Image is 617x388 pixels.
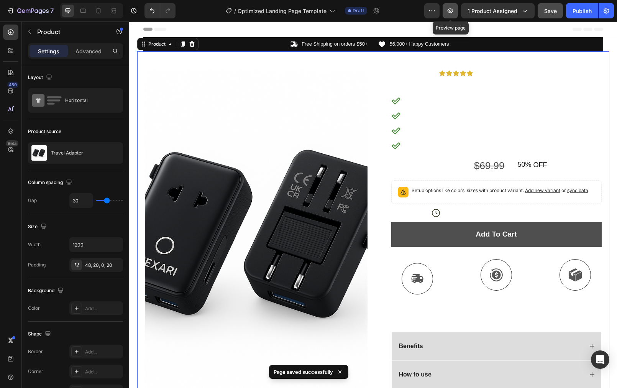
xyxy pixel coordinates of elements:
span: 1 product assigned [468,7,517,15]
img: product feature img [31,145,47,161]
div: Add... [85,368,121,375]
p: Sold out Twice | Limited Stock Available [315,187,431,195]
div: Layout [28,72,54,83]
span: Add new variant [396,166,431,172]
p: Setup options like colors, sizes with product variant. [282,165,459,173]
div: Rich Text Editor. Editing area: main [274,89,371,100]
div: Rich Text Editor. Editing area: main [274,74,371,85]
p: 60-Day MoneyBack Guarantee! [342,274,392,298]
div: Corner [28,368,43,375]
div: Product source [28,128,61,135]
div: Shape [28,329,53,339]
div: $69.99 [344,135,376,154]
div: Horizontal [65,92,112,109]
p: Settings [38,47,59,55]
span: Benefits [270,321,294,328]
div: 450 [7,82,18,88]
div: Beta [6,140,18,146]
strong: 4.8 based on 56,400 Customers [349,48,423,54]
div: 48, 20, 0, 20 [85,262,121,269]
p: Universal Plug Compatibility [276,75,369,84]
div: Publish [573,7,592,15]
p: Free Shipping on orders $50+ [263,278,313,294]
div: Color [28,305,40,312]
p: Page saved successfully [274,368,333,376]
button: Add to cart [262,201,473,225]
button: 1 product assigned [461,3,535,18]
span: / [234,7,236,15]
div: Background [28,286,65,296]
input: Auto [70,238,123,252]
div: Add... [85,305,121,312]
div: Product [18,19,38,26]
p: Fast Tracked Shipping Worldwide! [421,274,471,298]
span: or [431,166,459,172]
div: Border [28,348,43,355]
button: Publish [566,3,598,18]
strong: Exceptionally Compact [276,106,343,112]
p: Travel Adapter [51,150,83,156]
input: Auto [70,194,93,207]
div: Size [28,222,48,232]
div: $34.99 [309,137,341,152]
div: Add to cart [346,208,387,218]
div: Padding [28,261,46,268]
div: Gap [28,197,37,204]
p: 7 [50,6,54,15]
button: Save [538,3,563,18]
p: Advanced [75,47,102,55]
iframe: Design area [129,21,617,388]
div: OFF [403,138,419,149]
button: 7 [3,3,57,18]
p: Power 5 devices simultaneously [276,90,369,99]
h1: Travel Adapter [262,57,473,72]
div: Column spacing [28,178,74,188]
div: Rich Text Editor. Editing area: main [274,104,371,115]
div: Undo/Redo [144,3,176,18]
div: Rich Text Editor. Editing area: main [274,118,371,130]
div: 50% [388,138,403,148]
span: Save [544,8,557,14]
p: Product [37,27,102,36]
span: Draft [353,7,364,14]
span: sync data [438,166,459,172]
div: Add... [85,349,121,355]
div: Open Intercom Messenger [591,350,609,369]
div: Width [28,241,41,248]
span: Optimized Landing Page Template [238,7,327,15]
p: How to use [270,349,302,357]
strong: 2-Pin to 2-Pin Connection [276,121,350,127]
